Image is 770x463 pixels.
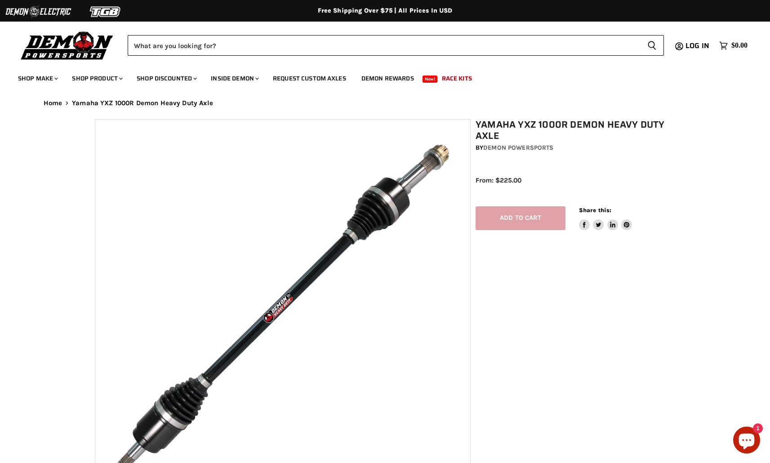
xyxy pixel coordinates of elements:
[128,35,664,56] form: Product
[44,99,62,107] a: Home
[476,176,521,184] span: From: $225.00
[579,207,611,214] span: Share this:
[72,99,213,107] span: Yamaha YXZ 1000R Demon Heavy Duty Axle
[730,427,763,456] inbox-online-store-chat: Shopify online store chat
[266,69,353,88] a: Request Custom Axles
[681,42,715,50] a: Log in
[128,35,640,56] input: Search
[355,69,421,88] a: Demon Rewards
[435,69,479,88] a: Race Kits
[476,143,681,153] div: by
[476,119,681,142] h1: Yamaha YXZ 1000R Demon Heavy Duty Axle
[204,69,264,88] a: Inside Demon
[26,99,745,107] nav: Breadcrumbs
[72,3,139,20] img: TGB Logo 2
[130,69,202,88] a: Shop Discounted
[18,29,116,61] img: Demon Powersports
[11,69,63,88] a: Shop Make
[483,144,553,151] a: Demon Powersports
[715,39,752,52] a: $0.00
[685,40,709,51] span: Log in
[65,69,128,88] a: Shop Product
[26,7,745,15] div: Free Shipping Over $75 | All Prices In USD
[640,35,664,56] button: Search
[423,76,438,83] span: New!
[11,66,745,88] ul: Main menu
[4,3,72,20] img: Demon Electric Logo 2
[579,206,632,230] aside: Share this:
[731,41,748,50] span: $0.00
